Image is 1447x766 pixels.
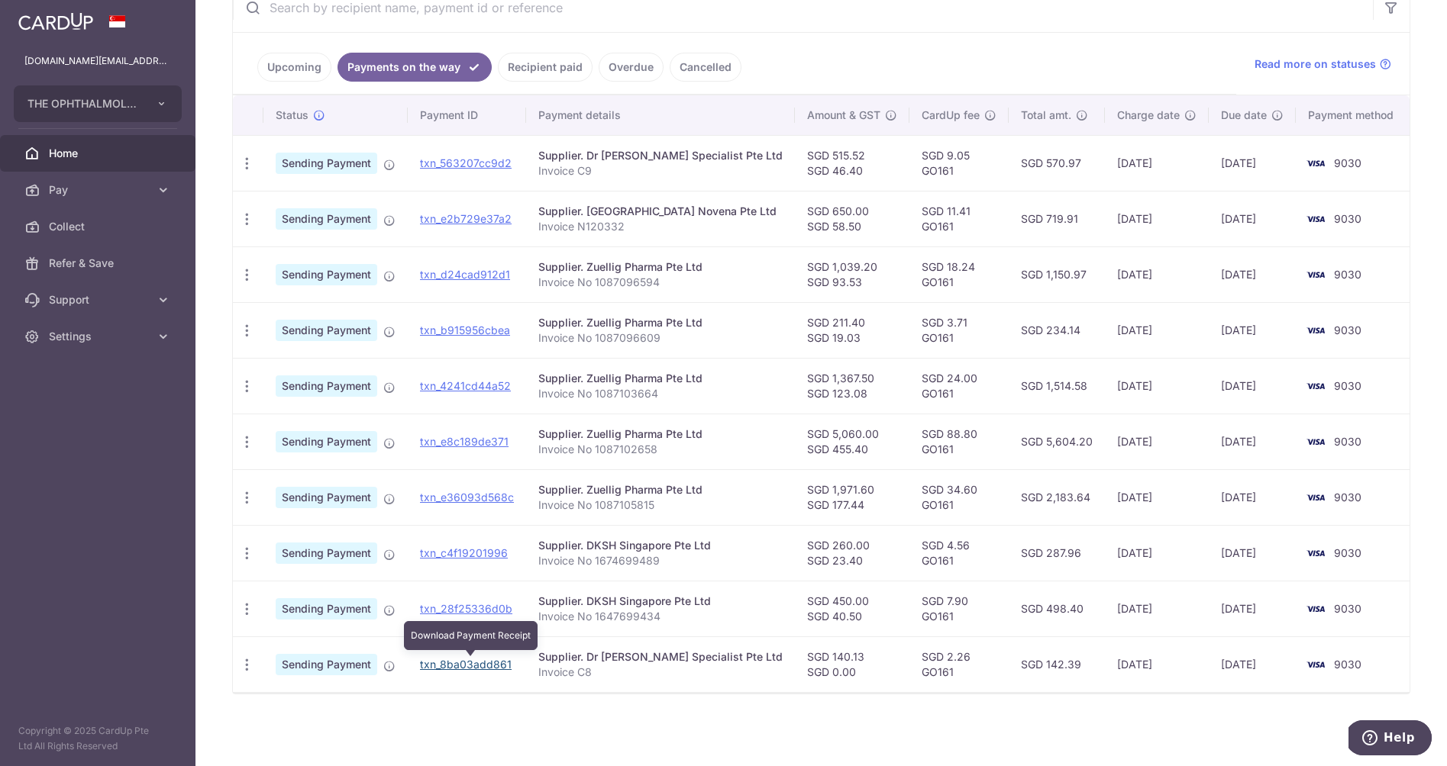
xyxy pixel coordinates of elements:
a: txn_8ba03add861 [420,658,512,671]
td: [DATE] [1209,358,1296,414]
td: SGD 34.60 GO161 [909,469,1009,525]
td: SGD 3.71 GO161 [909,302,1009,358]
a: txn_c4f19201996 [420,546,508,559]
span: 9030 [1334,156,1361,169]
td: [DATE] [1209,636,1296,692]
td: SGD 88.80 GO161 [909,414,1009,469]
td: SGD 7.90 GO161 [909,581,1009,636]
span: Refer & Save [49,256,150,271]
div: Supplier. Dr [PERSON_NAME] Specialist Pte Ltd [538,649,783,665]
td: [DATE] [1209,469,1296,525]
th: Payment method [1296,95,1412,135]
span: Sending Payment [276,654,377,675]
td: SGD 2,183.64 [1009,469,1105,525]
td: [DATE] [1105,191,1209,246]
span: Sending Payment [276,487,377,508]
a: Read more on statuses [1255,56,1391,72]
td: [DATE] [1209,414,1296,469]
p: Invoice No 1674699489 [538,553,783,568]
p: [DOMAIN_NAME][EMAIL_ADDRESS][DOMAIN_NAME] [24,53,171,69]
td: [DATE] [1105,636,1209,692]
div: Supplier. Dr [PERSON_NAME] Specialist Pte Ltd [538,148,783,163]
span: Help [35,11,66,24]
td: SGD 18.24 GO161 [909,246,1009,302]
span: 9030 [1334,602,1361,615]
p: Invoice C9 [538,163,783,179]
span: Collect [49,219,150,234]
a: Recipient paid [498,53,593,82]
td: SGD 234.14 [1009,302,1105,358]
td: SGD 1,039.20 SGD 93.53 [795,246,909,302]
img: Bank Card [1300,600,1331,618]
span: 9030 [1334,379,1361,392]
td: [DATE] [1105,246,1209,302]
p: Invoice C8 [538,665,783,680]
div: Supplier. Zuellig Pharma Pte Ltd [538,315,783,330]
span: 9030 [1334,435,1361,448]
td: SGD 142.39 [1009,636,1105,692]
img: Bank Card [1300,266,1331,284]
td: [DATE] [1209,525,1296,581]
span: Support [49,292,150,307]
p: Invoice No 1087102658 [538,442,783,457]
span: Pay [49,182,150,198]
td: SGD 2.26 GO161 [909,636,1009,692]
div: Supplier. DKSH Singapore Pte Ltd [538,538,783,553]
td: SGD 11.41 GO161 [909,191,1009,246]
div: Supplier. Zuellig Pharma Pte Ltd [538,426,783,442]
span: Charge date [1117,108,1180,123]
p: Invoice No 1087105815 [538,497,783,513]
span: Sending Payment [276,542,377,564]
td: [DATE] [1209,581,1296,636]
span: Due date [1221,108,1267,123]
p: Invoice No 1087096594 [538,275,783,290]
span: Amount & GST [807,108,880,123]
td: SGD 9.05 GO161 [909,135,1009,191]
td: SGD 4.56 GO161 [909,525,1009,581]
td: SGD 140.13 SGD 0.00 [795,636,909,692]
td: [DATE] [1105,414,1209,469]
img: Bank Card [1300,433,1331,451]
a: Payments on the way [338,53,492,82]
span: 9030 [1334,323,1361,336]
td: SGD 5,604.20 [1009,414,1105,469]
span: Sending Payment [276,264,377,285]
td: [DATE] [1209,135,1296,191]
td: SGD 1,367.50 SGD 123.08 [795,358,909,414]
td: [DATE] [1105,581,1209,636]
span: Sending Payment [276,375,377,397]
span: Sending Payment [276,153,377,174]
td: SGD 1,514.58 [1009,358,1105,414]
span: 9030 [1334,491,1361,504]
td: SGD 1,971.60 SGD 177.44 [795,469,909,525]
img: Bank Card [1300,377,1331,395]
div: Download Payment Receipt [404,621,538,650]
img: Bank Card [1300,154,1331,172]
span: CardUp fee [922,108,980,123]
span: Read more on statuses [1255,56,1376,72]
td: SGD 570.97 [1009,135,1105,191]
td: SGD 287.96 [1009,525,1105,581]
span: Sending Payment [276,431,377,452]
a: txn_b915956cbea [420,323,510,336]
th: Payment details [526,95,795,135]
td: [DATE] [1105,525,1209,581]
a: txn_563207cc9d2 [420,156,512,169]
td: SGD 650.00 SGD 58.50 [795,191,909,246]
th: Payment ID [408,95,526,135]
p: Invoice No 1647699434 [538,609,783,624]
td: [DATE] [1105,135,1209,191]
img: Bank Card [1300,655,1331,674]
td: [DATE] [1209,191,1296,246]
p: Invoice No 1087103664 [538,386,783,401]
a: txn_e8c189de371 [420,435,509,448]
td: SGD 1,150.97 [1009,246,1105,302]
span: Sending Payment [276,598,377,620]
td: SGD 719.91 [1009,191,1105,246]
td: [DATE] [1105,358,1209,414]
span: Total amt. [1021,108,1071,123]
span: 9030 [1334,212,1361,225]
td: SGD 5,060.00 SGD 455.40 [795,414,909,469]
td: SGD 260.00 SGD 23.40 [795,525,909,581]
